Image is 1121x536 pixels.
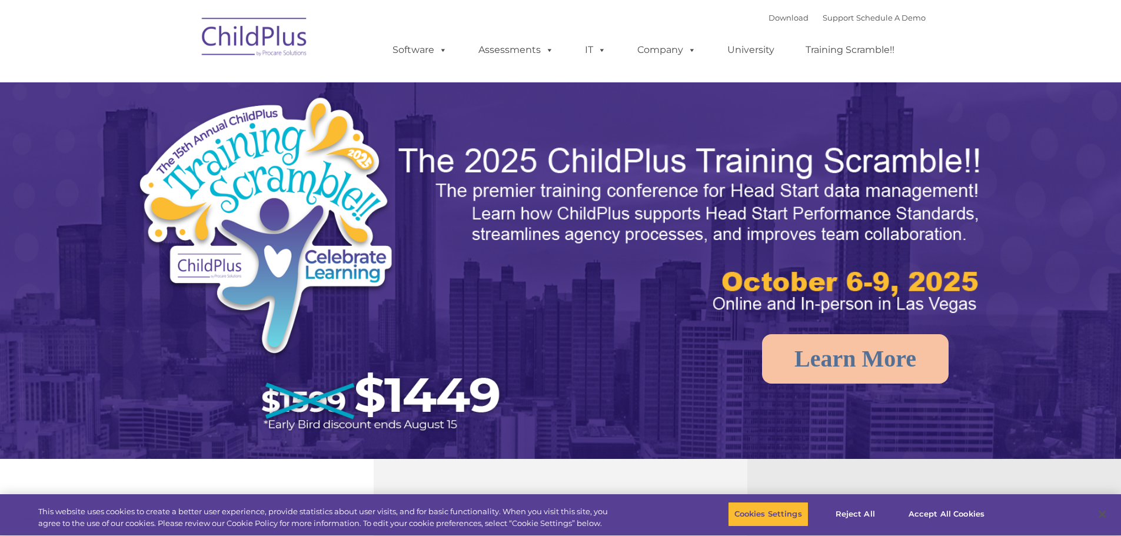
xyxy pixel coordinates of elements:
[794,38,906,62] a: Training Scramble!!
[196,9,314,68] img: ChildPlus by Procare Solutions
[823,13,854,22] a: Support
[38,506,617,529] div: This website uses cookies to create a better user experience, provide statistics about user visit...
[626,38,708,62] a: Company
[769,13,809,22] a: Download
[762,334,949,384] a: Learn More
[819,502,892,527] button: Reject All
[856,13,926,22] a: Schedule A Demo
[467,38,566,62] a: Assessments
[573,38,618,62] a: IT
[381,38,459,62] a: Software
[164,126,214,135] span: Phone number
[716,38,786,62] a: University
[728,502,809,527] button: Cookies Settings
[1089,501,1115,527] button: Close
[769,13,926,22] font: |
[164,78,199,86] span: Last name
[902,502,991,527] button: Accept All Cookies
